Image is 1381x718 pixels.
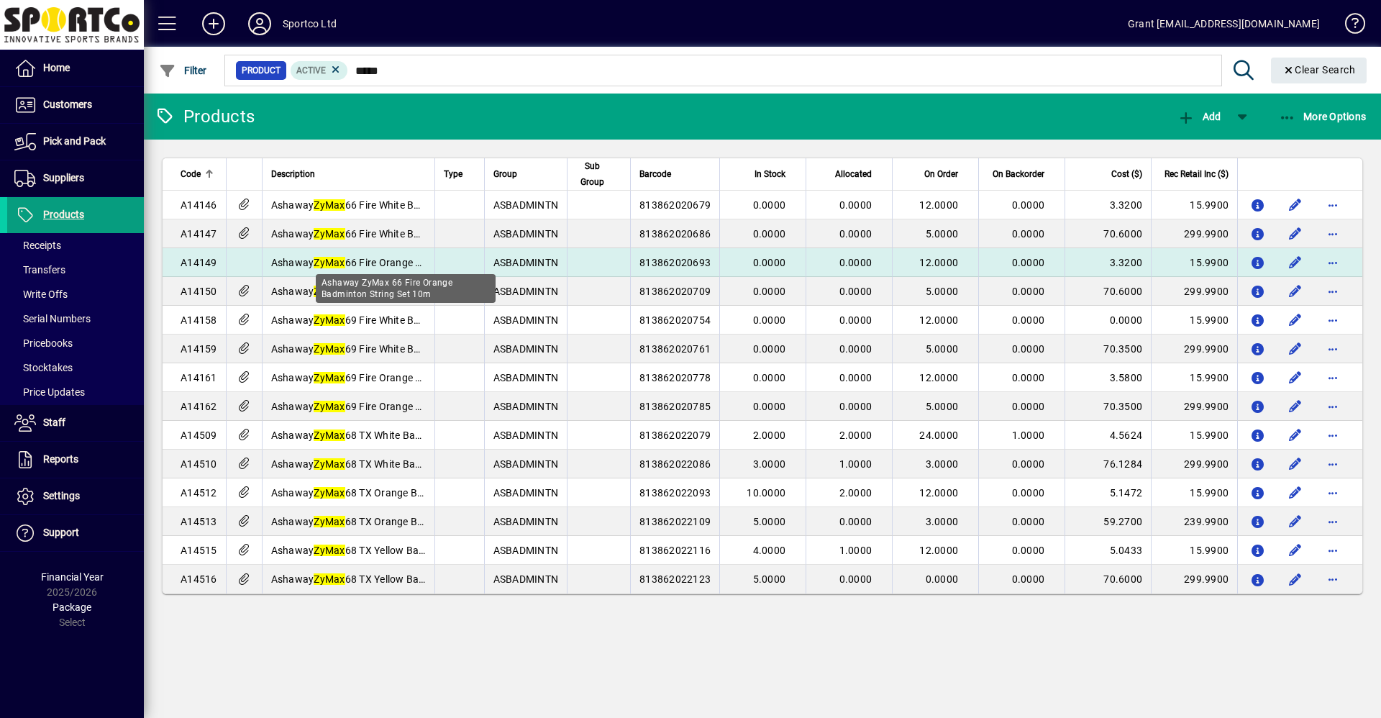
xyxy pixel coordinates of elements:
span: 0.0000 [753,401,786,412]
span: Ashaway 68 TX White Badminton String REEL 200m [271,458,540,470]
button: Edit [1284,366,1307,389]
div: Barcode [639,166,711,182]
div: Description [271,166,426,182]
span: 12.0000 [919,545,958,556]
span: 12.0000 [919,314,958,326]
span: 2.0000 [753,430,786,441]
span: 1.0000 [839,545,872,556]
span: Support [43,527,79,538]
em: ZyMax [314,545,345,556]
td: 76.1284 [1065,450,1151,478]
span: 0.0000 [839,401,872,412]
span: A14509 [181,430,217,441]
td: 15.9900 [1151,478,1237,507]
button: More options [1321,481,1344,504]
span: ASBADMINTN [493,286,559,297]
button: Edit [1284,481,1307,504]
span: Ashaway 68 TX Yellow Badminton String Set 10m [271,545,528,556]
span: Sub Group [576,158,609,190]
span: 0.0000 [1012,199,1045,211]
span: More Options [1279,111,1367,122]
button: Add [1174,104,1224,129]
span: 813862020761 [639,343,711,355]
div: Products [155,105,255,128]
span: 0.0000 [839,199,872,211]
a: Reports [7,442,144,478]
span: Barcode [639,166,671,182]
span: ASBADMINTN [493,430,559,441]
button: More options [1321,366,1344,389]
span: Ashaway 69 Fire White Badminton String Reel 200m [271,343,539,355]
span: 0.0000 [839,314,872,326]
em: ZyMax [314,458,345,470]
button: More options [1321,539,1344,562]
a: Staff [7,405,144,441]
button: Filter [155,58,211,83]
span: 0.0000 [1012,257,1045,268]
td: 15.9900 [1151,248,1237,277]
span: 813862020778 [639,372,711,383]
div: Group [493,166,559,182]
span: 5.0000 [926,228,959,240]
span: 0.0000 [1012,286,1045,297]
td: 15.9900 [1151,306,1237,335]
span: Write Offs [14,288,68,300]
span: Home [43,62,70,73]
div: Ashaway ZyMax 66 Fire Orange Badminton String Set 10m [316,274,496,303]
span: Products [43,209,84,220]
span: 813862020754 [639,314,711,326]
button: More options [1321,309,1344,332]
button: Add [191,11,237,37]
span: ASBADMINTN [493,199,559,211]
em: ZyMax [314,516,345,527]
span: A14159 [181,343,217,355]
span: ASBADMINTN [493,257,559,268]
td: 0.0000 [1065,306,1151,335]
span: Ashaway 66 Fire White Badminton String Reel 200m [271,228,539,240]
span: 0.0000 [1012,343,1045,355]
div: Code [181,166,217,182]
td: 15.9900 [1151,536,1237,565]
span: 0.0000 [1012,545,1045,556]
span: 0.0000 [1012,372,1045,383]
td: 239.9900 [1151,507,1237,536]
span: Ashaway 66 Fire Orange Badminton String Set 10m [271,257,537,268]
span: Stocktakes [14,362,73,373]
button: Edit [1284,194,1307,217]
a: Transfers [7,258,144,282]
a: Pick and Pack [7,124,144,160]
td: 70.3500 [1065,335,1151,363]
span: 24.0000 [919,430,958,441]
button: Edit [1284,510,1307,533]
em: ZyMax [314,228,345,240]
span: 813862020686 [639,228,711,240]
span: Suppliers [43,172,84,183]
button: Edit [1284,539,1307,562]
a: Write Offs [7,282,144,306]
span: 5.0000 [926,343,959,355]
span: 813862022123 [639,573,711,585]
span: 4.0000 [753,545,786,556]
td: 70.6000 [1065,219,1151,248]
a: Home [7,50,144,86]
a: Pricebooks [7,331,144,355]
span: Price Updates [14,386,85,398]
span: A14162 [181,401,217,412]
span: ASBADMINTN [493,516,559,527]
button: More options [1321,453,1344,476]
span: Ashaway 68 TX Orange Badminton String Set 10m [271,487,532,499]
span: 3.0000 [753,458,786,470]
span: 0.0000 [1012,573,1045,585]
span: 0.0000 [839,573,872,585]
span: Ashaway 68 TX Yellow Badminton String REEL 200m [271,573,544,585]
a: Serial Numbers [7,306,144,331]
span: Financial Year [41,571,104,583]
a: Price Updates [7,380,144,404]
span: 5.0000 [926,401,959,412]
span: 0.0000 [753,257,786,268]
div: In Stock [729,166,798,182]
span: 0.0000 [1012,516,1045,527]
span: A14158 [181,314,217,326]
span: Pick and Pack [43,135,106,147]
span: 0.0000 [839,343,872,355]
